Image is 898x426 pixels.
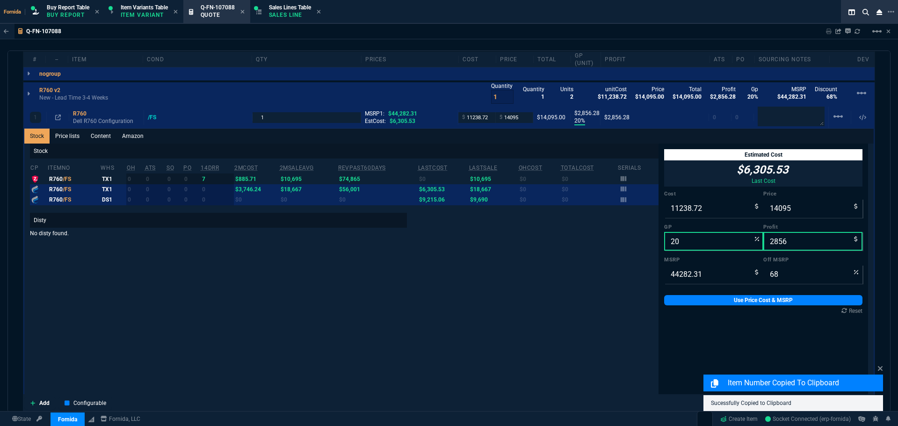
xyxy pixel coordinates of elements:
a: Amazon [116,129,149,144]
div: Total [534,56,571,63]
abbr: Total units in inventory => minus on SO => plus on PO [145,165,156,171]
div: GP (unit) [571,52,601,67]
abbr: Total units on open Sales Orders [167,165,174,171]
div: ATS [710,56,732,63]
span: Item Variants Table [121,4,168,11]
a: Hide Workbench [886,28,891,35]
abbr: Total units in inventory. [127,165,135,171]
td: $0 [560,173,618,184]
span: /FS [63,186,71,193]
td: $0 [518,184,560,195]
td: 0 [166,173,183,184]
a: G3ebMZY2EGMAIa_9AAO9 [765,415,851,423]
nx-icon: Close Workbench [873,7,886,18]
mat-icon: Example home icon [856,87,867,99]
td: $885.71 [234,173,279,184]
div: price [496,56,534,63]
div: -- [46,56,68,63]
td: $18,667 [279,184,338,195]
span: 0 [735,114,739,121]
td: $9,215.06 [418,195,469,205]
nx-icon: Close Tab [95,8,99,16]
td: 0 [145,195,166,205]
p: 20% [574,117,585,125]
mat-icon: Example home icon [871,26,883,37]
td: 0 [183,184,200,195]
span: $44,282.31 [388,110,417,117]
span: $ [500,114,502,121]
p: Item Variant [121,11,167,19]
td: $10,695 [279,173,338,184]
td: $0 [418,173,469,184]
span: Socket Connected (erp-fornida) [765,416,851,422]
th: cp [30,160,47,173]
abbr: Total sales last 14 days [201,165,219,171]
div: Estimated Cost [664,149,862,160]
td: 0 [126,184,145,195]
div: # [23,56,46,63]
a: Use Price Cost & MSRP [664,295,862,305]
span: Fornida [4,9,25,15]
td: 0 [200,195,234,205]
td: $6,305.53 [418,184,469,195]
td: $10,695 [469,173,518,184]
abbr: Avg cost of all PO invoices for 2 months [234,165,258,171]
abbr: Avg Sale from SO invoices for 2 months [280,165,314,171]
nx-icon: Close Tab [317,8,321,16]
a: Price lists [50,129,85,144]
abbr: Avg Cost of Inventory on-hand [519,165,543,171]
p: Q-FN-107088 [26,28,61,35]
nx-icon: Close Tab [174,8,178,16]
div: MSRP1: [365,110,454,117]
div: R760 [49,175,99,183]
a: msbcCompanyName [98,415,143,423]
nx-icon: Close Tab [240,8,245,16]
p: Sucessfully Copied to Clipboard [711,399,876,407]
abbr: Total Cost of Units on Hand [561,165,594,171]
p: 1 [34,114,37,121]
div: $14,095.00 [537,114,566,121]
div: cost [459,56,496,63]
span: Q-FN-107088 [201,4,235,11]
td: TX1 [100,173,126,184]
p: Dell R760 Configuration [73,117,140,125]
span: /FS [63,176,71,182]
div: /FS [148,114,165,121]
abbr: Total revenue past 60 days [338,165,386,171]
p: Configurable [73,399,106,407]
div: Reset [841,307,862,315]
p: Add [39,399,50,407]
td: 0 [126,195,145,205]
div: R760 [73,110,140,117]
div: cond [143,56,252,63]
td: 0 [126,173,145,184]
td: $0 [338,195,417,205]
span: $6,305.53 [390,118,415,124]
p: New - Lead Time 3-4 Weeks [39,94,108,101]
td: $18,667 [469,184,518,195]
p: nogroup [39,70,61,78]
div: dev [852,56,875,63]
a: API TOKEN [34,415,45,423]
a: Stock [24,129,50,144]
p: Quantity [491,82,514,90]
td: $0 [279,195,338,205]
div: R760 [49,186,99,193]
label: Off MSRP [763,256,862,264]
td: $9,690 [469,195,518,205]
td: $0 [234,195,279,205]
td: 0 [183,195,200,205]
td: $0 [518,173,560,184]
label: GP [664,224,763,231]
p: R760 v2 [39,87,60,94]
div: prices [362,56,459,63]
td: $56,001 [338,184,417,195]
nx-icon: Open In Opposite Panel [55,114,61,121]
td: $0 [560,195,618,205]
span: /FS [63,196,71,203]
p: Disty [30,213,407,228]
td: TX1 [100,184,126,195]
label: Price [763,190,862,198]
label: Profit [763,224,862,231]
p: Quote [201,11,235,19]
